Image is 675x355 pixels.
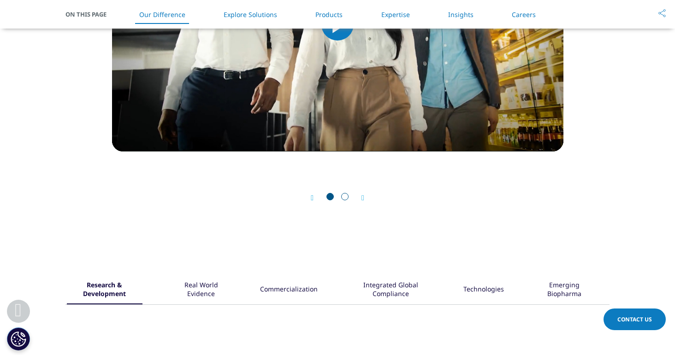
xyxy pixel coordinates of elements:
a: Careers [512,10,536,19]
a: Expertise [381,10,410,19]
a: Products [315,10,343,19]
div: Commercialization [260,276,318,304]
span: Contact Us [617,315,652,323]
button: Commercialization [259,276,318,304]
div: Research & Development [67,276,142,304]
div: Next slide [352,193,364,202]
a: Insights [448,10,474,19]
div: Integrated Global Compliance [347,276,434,304]
span: Go to slide 1 [326,193,334,200]
button: Technologies [462,276,504,304]
button: Real World Evidence [170,276,231,304]
a: Our Difference [139,10,185,19]
div: Real World Evidence [172,276,231,304]
span: Go to slide 2 [341,193,349,200]
a: Explore Solutions [224,10,277,19]
span: On This Page [65,10,116,19]
button: Cookie Settings [7,327,30,350]
button: Research & Development [65,276,142,304]
button: Integrated Global Compliance [345,276,434,304]
a: Contact Us [604,308,666,330]
button: Emerging Biopharma [532,276,596,304]
div: Emerging Biopharma [533,276,596,304]
div: Previous slide [311,193,323,202]
div: Technologies [463,276,504,304]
